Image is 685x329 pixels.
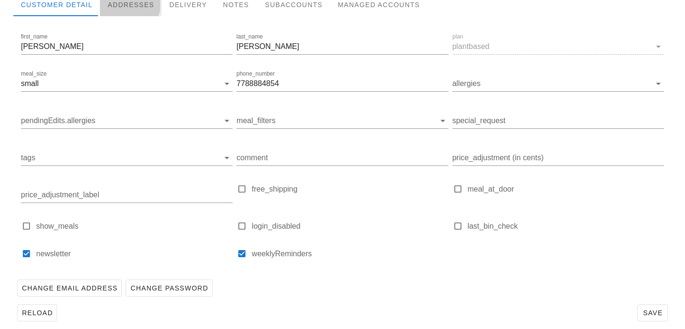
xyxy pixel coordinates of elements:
[130,284,208,292] span: Change Password
[252,249,448,259] label: weeklyReminders
[637,304,668,321] button: Save
[452,39,664,54] div: planplantbased
[236,70,275,77] label: phone_number
[252,222,448,231] label: login_disabled
[236,33,263,40] label: last_name
[21,33,48,40] label: first_name
[21,79,39,88] div: small
[21,150,233,165] div: tags
[642,309,664,317] span: Save
[236,113,448,128] div: meal_filters
[452,33,463,40] label: plan
[36,222,233,231] label: show_meals
[468,222,664,231] label: last_bin_check
[36,249,233,259] label: newsletter
[21,70,47,77] label: meal_size
[21,309,53,317] span: Reload
[452,76,664,91] div: allergies
[21,113,233,128] div: pendingEdits.allergies
[17,280,122,297] button: Change Email Address
[21,76,233,91] div: meal_sizesmall
[17,304,57,321] button: Reload
[21,284,117,292] span: Change Email Address
[252,184,448,194] label: free_shipping
[126,280,212,297] button: Change Password
[468,184,664,194] label: meal_at_door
